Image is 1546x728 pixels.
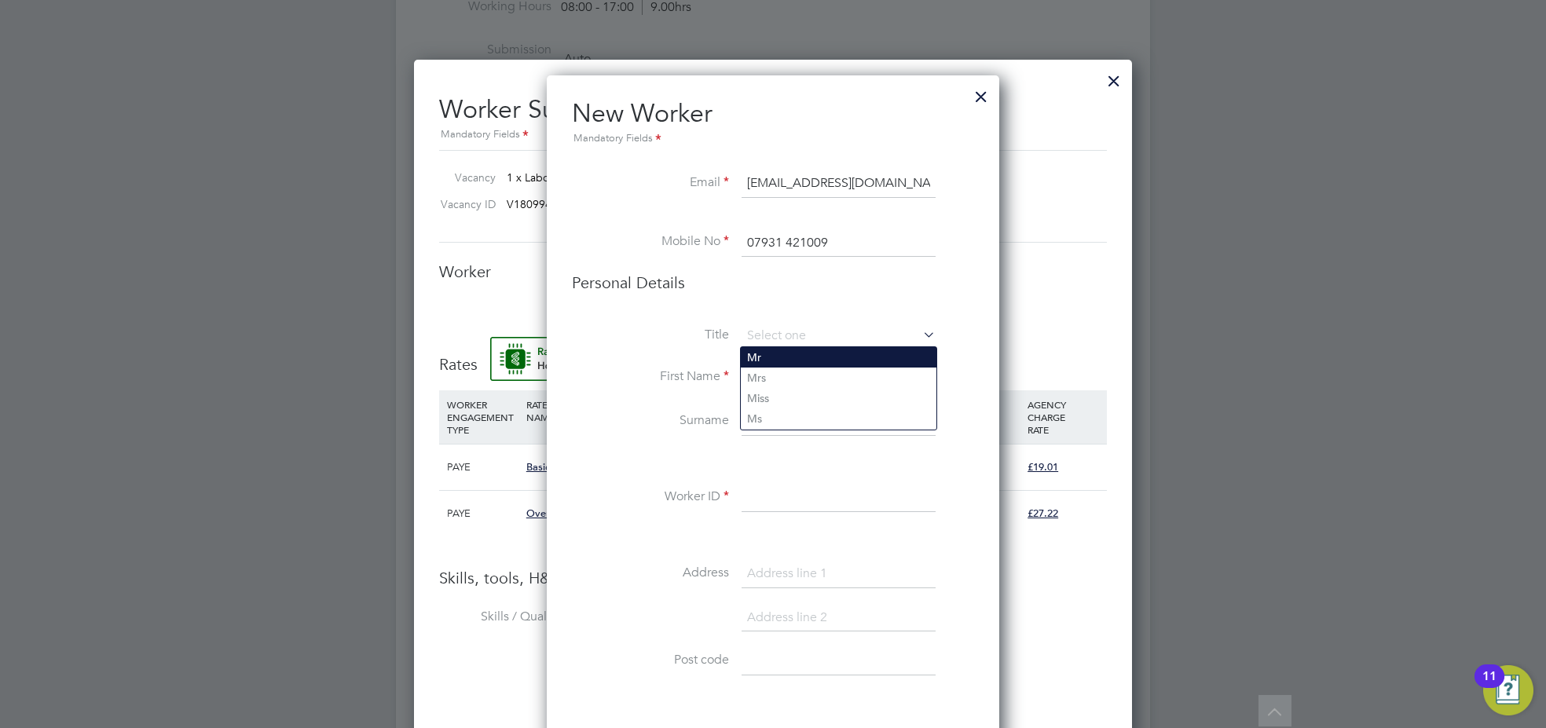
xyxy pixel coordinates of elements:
[439,82,1107,144] h2: Worker Submission
[443,491,522,536] div: PAYE
[526,460,550,474] span: Basic
[572,97,974,148] h2: New Worker
[572,130,974,148] div: Mandatory Fields
[741,368,936,388] li: Mrs
[742,560,936,588] input: Address line 1
[439,609,596,625] label: Skills / Qualifications
[572,233,729,250] label: Mobile No
[572,412,729,429] label: Surname
[439,299,596,316] label: Worker
[522,390,628,431] div: RATE NAME
[490,337,981,381] button: Rate Assistant
[526,507,570,520] span: Overtime
[572,652,729,668] label: Post code
[572,565,729,581] label: Address
[507,170,598,185] span: 1 x Labourer 2025
[433,170,496,185] label: Vacancy
[439,568,1107,588] h3: Skills, tools, H&S
[741,388,936,408] li: Miss
[572,273,974,293] h3: Personal Details
[1028,460,1058,474] span: £19.01
[741,408,936,429] li: Ms
[572,327,729,343] label: Title
[1024,390,1103,444] div: AGENCY CHARGE RATE
[439,126,1107,144] div: Mandatory Fields
[572,368,729,385] label: First Name
[1028,507,1058,520] span: £27.22
[443,390,522,444] div: WORKER ENGAGEMENT TYPE
[1483,665,1533,715] button: Open Resource Center, 11 new notifications
[439,337,1107,375] h3: Rates
[742,604,936,632] input: Address line 2
[572,488,729,505] label: Worker ID
[742,324,936,348] input: Select one
[572,174,729,191] label: Email
[439,262,1107,282] h3: Worker
[1482,676,1497,697] div: 11
[507,197,551,211] span: V180994
[443,444,522,490] div: PAYE
[741,347,936,368] li: Mr
[433,197,496,211] label: Vacancy ID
